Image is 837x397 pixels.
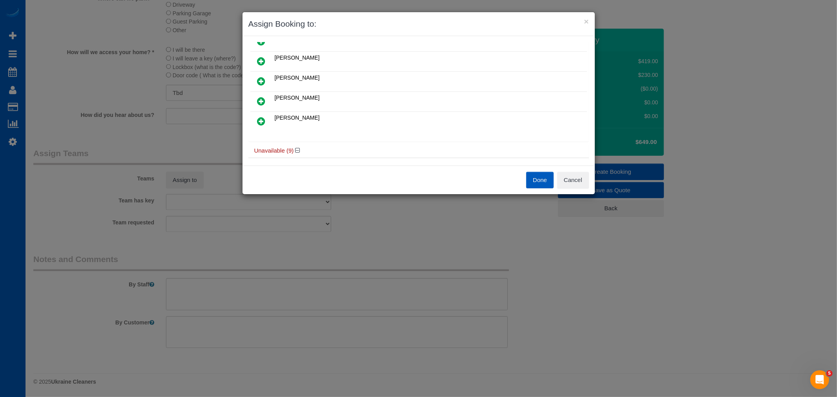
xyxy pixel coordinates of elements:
button: Cancel [557,172,589,188]
button: Done [526,172,554,188]
iframe: Intercom live chat [810,370,829,389]
span: [PERSON_NAME] [275,55,320,61]
button: × [584,17,589,25]
h3: Assign Booking to: [248,18,589,30]
span: [PERSON_NAME] [275,75,320,81]
span: [PERSON_NAME] [275,115,320,121]
h4: Unavailable (9) [254,148,583,154]
span: 5 [826,370,833,377]
span: [PERSON_NAME] [275,95,320,101]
